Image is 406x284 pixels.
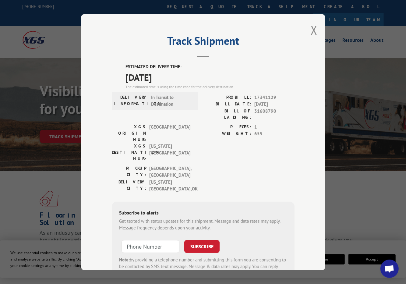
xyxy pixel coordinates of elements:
span: [GEOGRAPHIC_DATA] [149,123,190,143]
span: 1 [254,123,295,130]
strong: Note: [119,257,130,262]
span: [DATE] [125,70,295,84]
label: PROBILL: [203,94,251,101]
span: [DATE] [254,101,295,108]
div: Get texted with status updates for this shipment. Message and data rates may apply. Message frequ... [119,218,287,231]
button: Close modal [311,22,317,38]
span: 655 [254,130,295,137]
span: [US_STATE][GEOGRAPHIC_DATA] [149,143,190,162]
label: XGS DESTINATION HUB: [112,143,146,162]
label: BILL OF LADING: [203,108,251,120]
span: 17341129 [254,94,295,101]
div: Open chat [380,260,399,278]
div: Subscribe to alerts [119,209,287,218]
span: In Transit to Destination [151,94,192,108]
label: DELIVERY INFORMATION: [114,94,148,108]
input: Phone Number [122,240,179,253]
span: [GEOGRAPHIC_DATA] , [GEOGRAPHIC_DATA] [149,165,190,179]
h2: Track Shipment [112,37,295,48]
button: SUBSCRIBE [184,240,220,253]
div: The estimated time is using the time zone for the delivery destination. [125,84,295,89]
label: XGS ORIGIN HUB: [112,123,146,143]
label: BILL DATE: [203,101,251,108]
label: PIECES: [203,123,251,130]
span: [US_STATE][GEOGRAPHIC_DATA] , OK [149,179,190,192]
span: 31608790 [254,108,295,120]
label: ESTIMATED DELIVERY TIME: [125,63,295,70]
label: WEIGHT: [203,130,251,137]
div: by providing a telephone number and submitting this form you are consenting to be contacted by SM... [119,256,287,277]
label: PICKUP CITY: [112,165,146,179]
label: DELIVERY CITY: [112,179,146,192]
